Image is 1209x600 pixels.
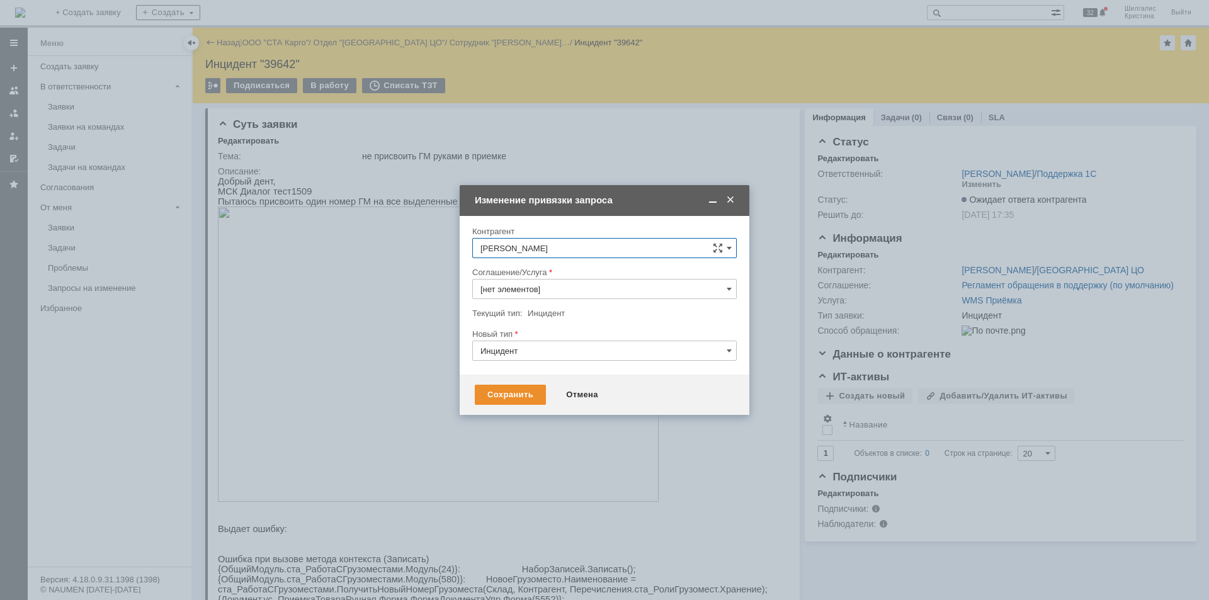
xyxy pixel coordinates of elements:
[472,268,734,276] div: Соглашение/Услуга
[472,330,734,338] div: Новый тип
[472,308,522,318] label: Текущий тип:
[475,195,737,206] div: Изменение привязки запроса
[472,227,734,235] div: Контрагент
[528,308,565,318] span: Инцидент
[713,243,723,253] span: Сложная форма
[707,195,719,206] span: Свернуть (Ctrl + M)
[724,195,737,206] span: Закрыть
